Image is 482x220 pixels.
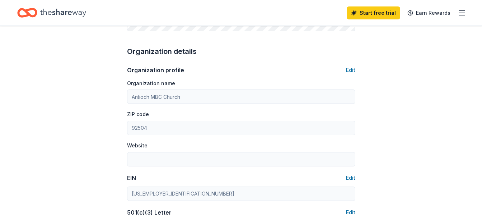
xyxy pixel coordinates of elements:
[403,6,455,19] a: Earn Rewards
[127,187,355,201] input: 12-3456789
[127,46,355,57] div: Organization details
[127,80,175,87] label: Organization name
[346,66,355,74] button: Edit
[347,6,400,19] a: Start free trial
[127,208,172,217] div: 501(c)(3) Letter
[17,4,86,21] a: Home
[127,174,136,182] div: EIN
[346,208,355,217] button: Edit
[127,66,184,74] div: Organization profile
[127,121,355,135] input: 12345 (U.S. only)
[127,111,149,118] label: ZIP code
[127,142,148,149] label: Website
[346,174,355,182] button: Edit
